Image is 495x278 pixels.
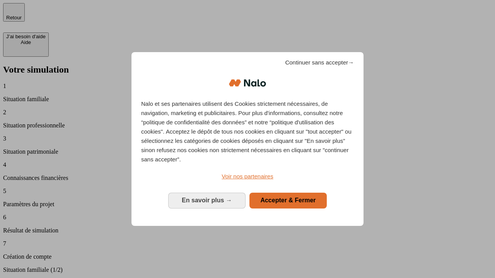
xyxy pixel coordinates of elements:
a: Voir nos partenaires [141,172,354,181]
span: Accepter & Fermer [260,197,316,203]
p: Nalo et ses partenaires utilisent des Cookies strictement nécessaires, de navigation, marketing e... [141,99,354,164]
div: Bienvenue chez Nalo Gestion du consentement [131,52,364,225]
button: En savoir plus: Configurer vos consentements [168,193,246,208]
button: Accepter & Fermer: Accepter notre traitement des données et fermer [249,193,327,208]
span: Continuer sans accepter→ [285,58,354,67]
span: En savoir plus → [182,197,232,203]
span: Voir nos partenaires [222,173,273,180]
img: Logo [229,71,266,95]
